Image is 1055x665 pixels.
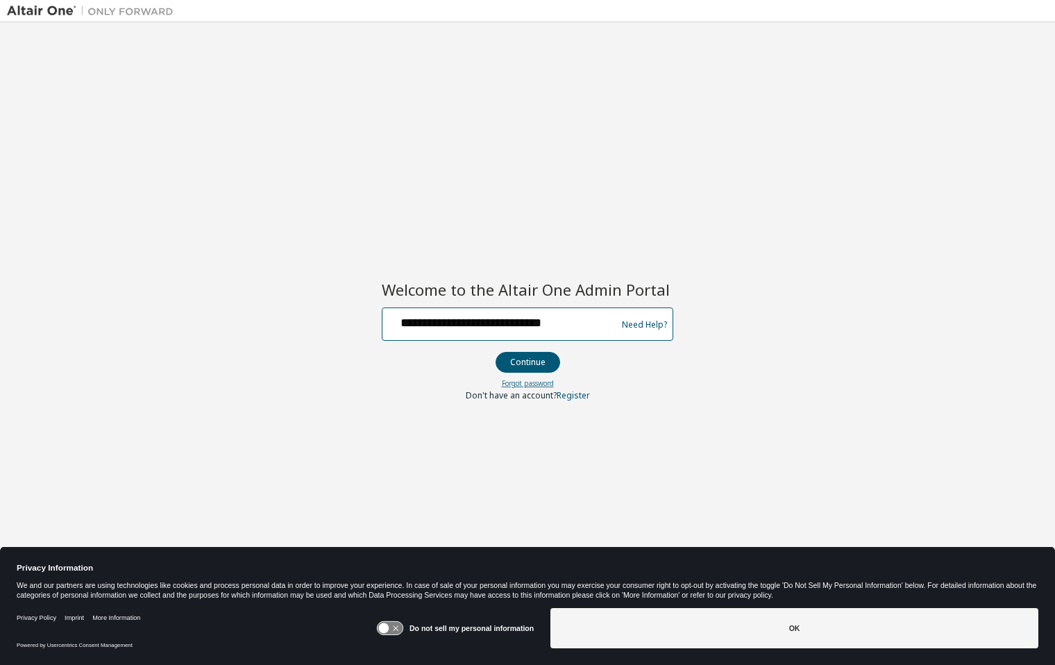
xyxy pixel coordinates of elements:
[557,389,590,401] a: Register
[502,378,554,388] a: Forgot password
[382,280,673,299] h2: Welcome to the Altair One Admin Portal
[496,352,560,373] button: Continue
[622,324,667,325] a: Need Help?
[466,389,557,401] span: Don't have an account?
[7,4,180,18] img: Altair One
